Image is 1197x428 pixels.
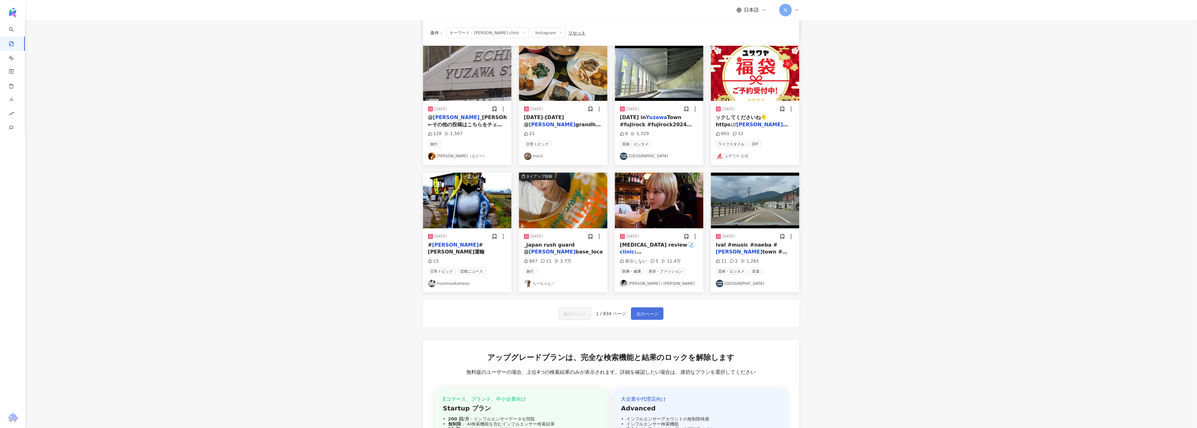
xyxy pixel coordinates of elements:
[446,28,530,38] span: キーワード：[PERSON_NAME] clinic
[431,30,444,35] span: 条件 ：
[620,114,646,120] span: [DATE] in
[443,421,601,426] div: ： AI検索機能を含むインフルエンサー検索結果
[530,234,543,239] div: [DATE]
[423,173,511,228] img: post-image
[423,45,511,101] div: post-image
[722,234,735,239] div: [DATE]
[532,28,566,38] span: Instagram
[741,258,759,264] div: 1,265
[621,404,779,413] div: Advanced
[716,141,747,148] span: ライフスタイル
[524,280,532,287] img: KOL Avatar
[716,131,730,137] div: 601
[716,249,763,255] mark: [PERSON_NAME]
[736,122,788,128] mark: [PERSON_NAME]
[661,258,681,264] div: 11.4万
[7,413,19,423] img: chrome extension
[716,114,767,127] span: ックしてくださいね👇 https://
[762,249,787,255] span: town #
[716,153,794,160] a: KOL Avatarユザワヤ 公式
[428,280,506,287] a: KOL Avatarmosimosikameyo
[575,249,616,255] span: base_local_gui
[519,45,607,101] img: post-image
[631,131,649,137] div: 1,329
[716,258,727,264] div: 11
[620,268,644,275] span: 医療・健康
[519,173,607,228] img: post-image
[434,234,447,239] div: [DATE]
[621,396,779,403] div: 大企業や代理店向け
[524,122,628,134] span: grandhotel_official （[GEOGRAPHIC_DATA]）
[428,114,433,120] span: @
[526,173,553,180] div: タイアップ投稿
[524,153,532,160] img: KOL Avatar
[428,258,439,264] div: 15
[524,258,538,264] div: 867
[443,416,601,421] div: ：インフルエンサーデータを閲覧
[730,258,738,264] div: 2
[733,131,744,137] div: 12
[626,107,639,112] div: [DATE]
[620,258,647,264] div: 表示しない
[620,280,698,287] a: KOL Avatar[PERSON_NAME] / [PERSON_NAME]
[524,131,535,137] div: 21
[620,280,628,287] img: KOL Avatar
[750,268,762,275] span: 音楽
[615,173,703,228] div: post-image
[711,45,799,101] img: post-image
[434,107,447,112] div: [DATE]
[626,234,639,239] div: [DATE]
[784,7,787,13] span: N
[524,114,564,127] span: [DATE]-[DATE] @
[541,258,552,264] div: 11
[620,153,698,160] a: KOL Avatar[GEOGRAPHIC_DATA]
[716,268,747,275] span: 芸術・エンタメ
[620,141,651,148] span: 芸術・エンタメ
[615,45,703,101] img: post-image
[9,23,21,90] a: search
[524,141,552,148] span: 日常トピック
[428,153,436,160] img: KOL Avatar
[524,268,537,275] span: 旅行
[621,416,779,421] div: インフルエンサーアカウントの無制限検索
[716,280,794,287] a: KOL Avatar[GEOGRAPHIC_DATA]
[716,280,723,287] img: KOL Avatar
[711,173,799,228] img: post-image
[428,242,432,248] span: #
[636,310,658,318] span: 次のページ
[529,122,576,128] mark: [PERSON_NAME]
[428,280,436,287] img: KOL Avatar
[631,307,664,320] button: 次のページ
[716,242,778,248] span: ival #music #naeba #
[524,242,575,255] span: _japan rush guard @
[488,352,735,363] span: アップグレードプランは、完全な検索機能と結果のロックを解除します
[8,8,18,18] img: logo icon
[524,153,602,160] a: KOL Avatarmoco
[443,404,601,413] div: Startup プラン
[428,131,442,137] div: 128
[458,268,486,275] span: 芸能ニュース
[9,107,14,122] span: rise
[466,369,755,376] span: 無料版のユーザーの場合、上位4つの検索結果のみが表示されます。詳細を確認したい場合は、適切なプランを選択してください
[646,114,667,120] mark: Yuzawa
[716,153,723,160] img: KOL Avatar
[559,307,591,320] button: 前のページ
[555,258,571,264] div: 3.7万
[650,258,659,264] div: 5
[428,141,441,148] span: 旅行
[432,242,479,248] mark: [PERSON_NAME]
[445,131,463,137] div: 1,507
[428,153,506,160] a: KOL Avatar[PERSON_NAME]（なぐー）
[744,7,759,13] span: 日本語
[448,421,461,426] strong: 無制限
[620,249,635,255] mark: clinic
[428,268,456,275] span: 日常トピック
[722,107,735,112] div: [DATE]
[443,396,601,403] div: Eコマース、ブランド、中小企業向け
[620,242,694,248] span: [MEDICAL_DATA] review🩺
